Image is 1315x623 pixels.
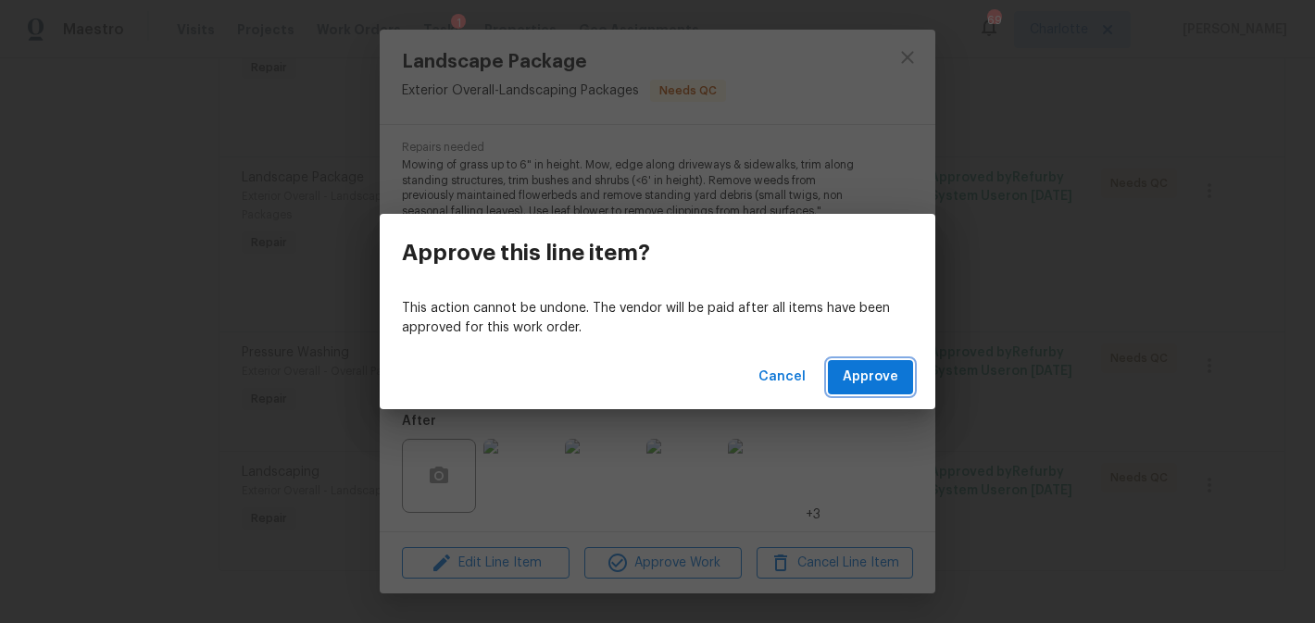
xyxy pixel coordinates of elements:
[828,360,913,394] button: Approve
[751,360,813,394] button: Cancel
[758,366,806,389] span: Cancel
[402,299,913,338] p: This action cannot be undone. The vendor will be paid after all items have been approved for this...
[402,240,650,266] h3: Approve this line item?
[843,366,898,389] span: Approve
